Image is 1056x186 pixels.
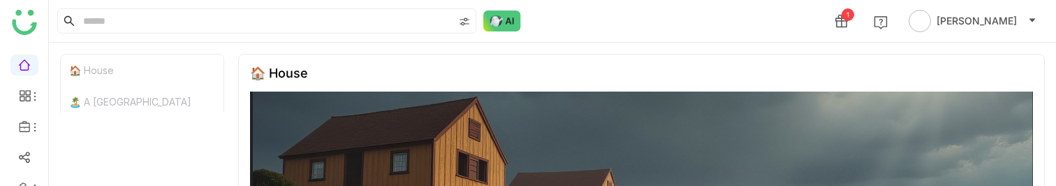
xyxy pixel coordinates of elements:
[12,10,37,35] img: logo
[61,86,223,117] div: 🏝️ A [GEOGRAPHIC_DATA]
[250,66,308,80] div: 🏠 House
[909,10,931,32] img: avatar
[459,16,470,27] img: search-type.svg
[906,10,1039,32] button: [PERSON_NAME]
[483,10,521,31] img: ask-buddy-normal.svg
[937,13,1017,29] span: [PERSON_NAME]
[874,15,888,29] img: help.svg
[842,8,854,21] div: 1
[61,55,223,86] div: 🏠 House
